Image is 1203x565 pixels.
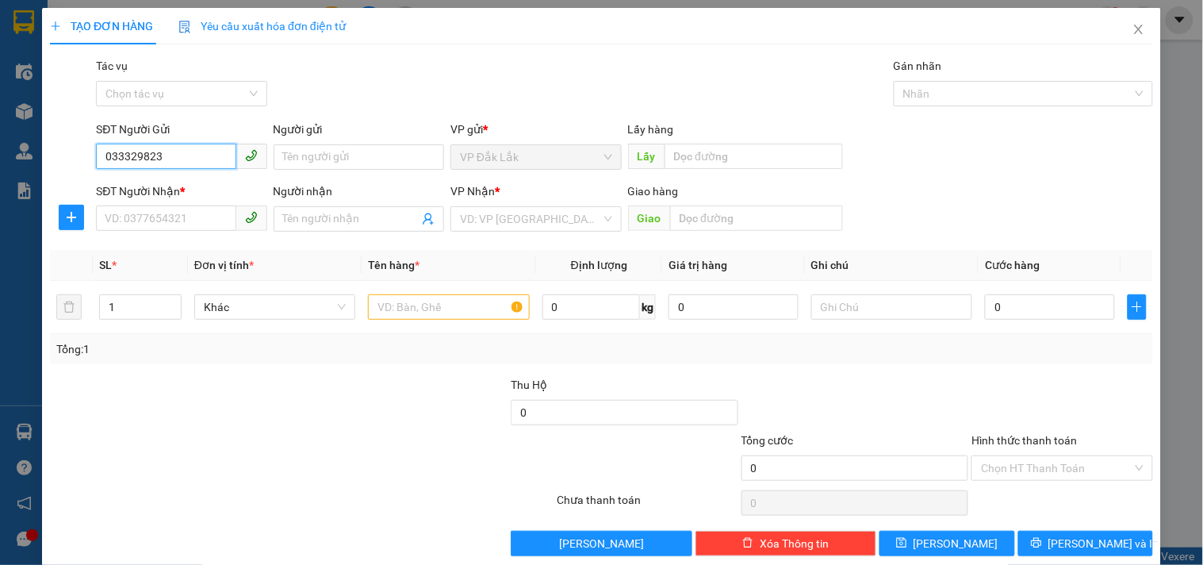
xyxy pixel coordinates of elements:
span: Giá trị hàng [669,259,727,271]
span: plus [59,211,83,224]
span: [PERSON_NAME] [559,535,644,552]
button: plus [59,205,84,230]
span: Khác [204,295,346,319]
span: printer [1031,537,1042,550]
button: [PERSON_NAME] [511,531,692,556]
div: SĐT Người Gửi [96,121,266,138]
span: TẠO ĐƠN HÀNG [50,20,153,33]
span: Đơn vị tính [194,259,254,271]
input: Dọc đường [670,206,843,231]
span: Giao [628,206,670,231]
button: deleteXóa Thông tin [695,531,876,556]
span: Giao hàng [628,185,679,198]
span: user-add [422,213,435,225]
span: delete [742,537,753,550]
button: save[PERSON_NAME] [879,531,1014,556]
span: kg [640,294,656,320]
div: SĐT Người Nhận [96,183,266,200]
span: Lấy hàng [628,123,674,136]
input: Ghi Chú [811,294,972,320]
label: Hình thức thanh toán [971,434,1077,447]
span: close [1132,23,1145,36]
img: icon [178,21,191,33]
input: Dọc đường [665,144,843,169]
span: Tên hàng [368,259,420,271]
input: 0 [669,294,799,320]
div: Tổng: 1 [56,340,465,358]
span: Xóa Thông tin [760,535,829,552]
div: VP gửi [450,121,621,138]
span: plus [50,21,61,32]
label: Gán nhãn [894,60,942,72]
button: plus [1128,294,1147,320]
span: VP Đắk Lắk [460,145,611,169]
span: Yêu cầu xuất hóa đơn điện tử [178,20,346,33]
div: Người gửi [274,121,444,138]
span: Cước hàng [985,259,1040,271]
div: Chưa thanh toán [555,491,739,519]
th: Ghi chú [805,250,979,281]
span: [PERSON_NAME] [914,535,998,552]
span: phone [245,211,258,224]
span: VP Nhận [450,185,495,198]
button: printer[PERSON_NAME] và In [1018,531,1153,556]
span: Thu Hộ [511,379,547,391]
span: SL [99,259,112,271]
span: [PERSON_NAME] và In [1048,535,1159,552]
span: Định lượng [571,259,627,271]
span: Lấy [628,144,665,169]
button: delete [56,294,82,320]
span: phone [245,149,258,162]
span: save [896,537,907,550]
input: VD: Bàn, Ghế [368,294,529,320]
div: Người nhận [274,183,444,200]
label: Tác vụ [96,60,128,72]
button: Close [1117,8,1161,52]
span: plus [1128,301,1146,313]
span: Tổng cước [741,434,794,447]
